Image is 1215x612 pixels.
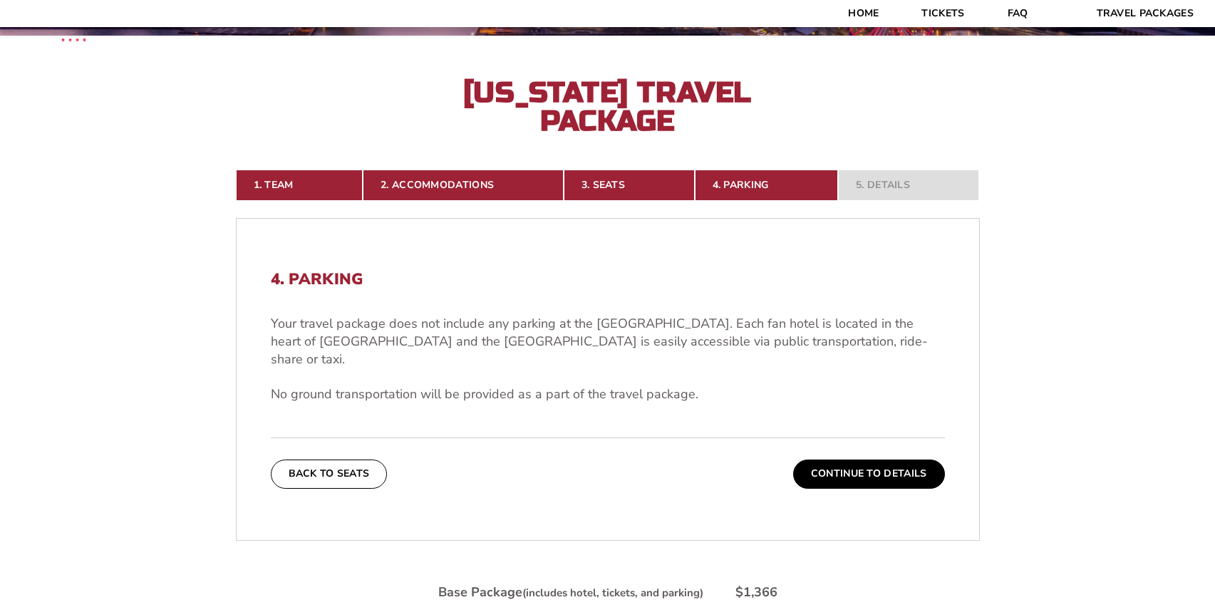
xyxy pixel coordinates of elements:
a: 3. Seats [564,170,695,201]
button: Continue To Details [793,460,945,488]
a: 1. Team [236,170,363,201]
h2: 4. Parking [271,270,945,289]
img: CBS Sports Thanksgiving Classic [43,7,105,69]
button: Back To Seats [271,460,388,488]
div: $1,366 [735,584,777,601]
a: 2. Accommodations [363,170,564,201]
small: (includes hotel, tickets, and parking) [522,586,703,600]
h2: [US_STATE] Travel Package [451,78,765,135]
div: Base Package [438,584,703,601]
p: No ground transportation will be provided as a part of the travel package. [271,385,945,403]
p: Your travel package does not include any parking at the [GEOGRAPHIC_DATA]. Each fan hotel is loca... [271,315,945,369]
